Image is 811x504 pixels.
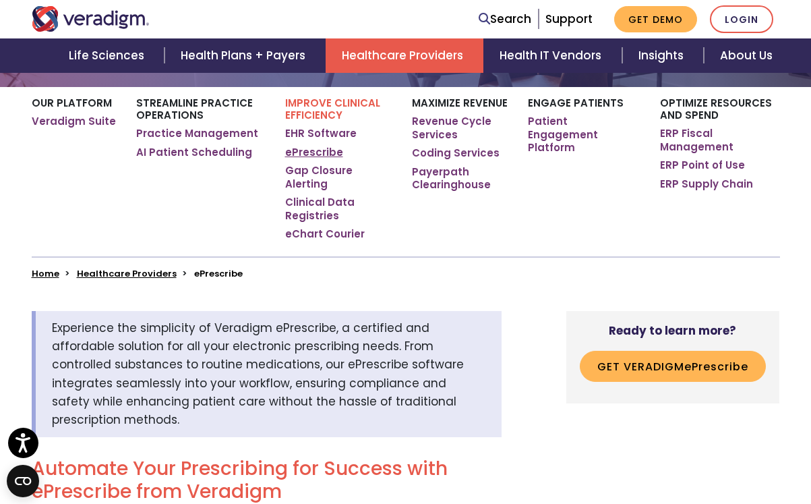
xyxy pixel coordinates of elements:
h2: Automate Your Prescribing for Success with ePrescribe from Veradigm [32,457,502,503]
a: Veradigm Suite [32,115,116,128]
img: Veradigm logo [32,6,150,32]
a: Support [545,11,593,27]
a: Clinical Data Registries [285,196,392,222]
a: AI Patient Scheduling [136,146,252,159]
a: ERP Fiscal Management [660,127,779,153]
a: ERP Point of Use [660,159,745,172]
a: Health Plans + Payers [164,38,326,73]
span: Experience the simplicity of Veradigm ePrescribe, a certified and affordable solution for all you... [52,320,464,428]
a: Gap Closure Alerting [285,164,392,190]
a: Search [479,10,531,28]
a: Payerpath Clearinghouse [412,165,508,192]
a: About Us [704,38,789,73]
iframe: Drift Chat Widget [552,420,795,488]
a: Healthcare Providers [77,267,177,280]
a: ePrescribe [285,146,343,159]
a: eChart Courier [285,227,365,241]
a: ERP Supply Chain [660,177,753,191]
a: Health IT Vendors [483,38,622,73]
button: Get VeradigmePrescribe [580,351,766,382]
a: Coding Services [412,146,500,160]
a: Insights [622,38,704,73]
a: Get Demo [614,6,697,32]
strong: Ready to learn more? [609,323,736,339]
a: Revenue Cycle Services [412,115,508,141]
a: Life Sciences [53,38,164,73]
a: Patient Engagement Platform [528,115,640,155]
a: Healthcare Providers [326,38,483,73]
a: EHR Software [285,127,357,140]
a: Practice Management [136,127,258,140]
a: Home [32,267,59,280]
button: Open CMP widget [7,465,39,497]
a: Login [710,5,773,33]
